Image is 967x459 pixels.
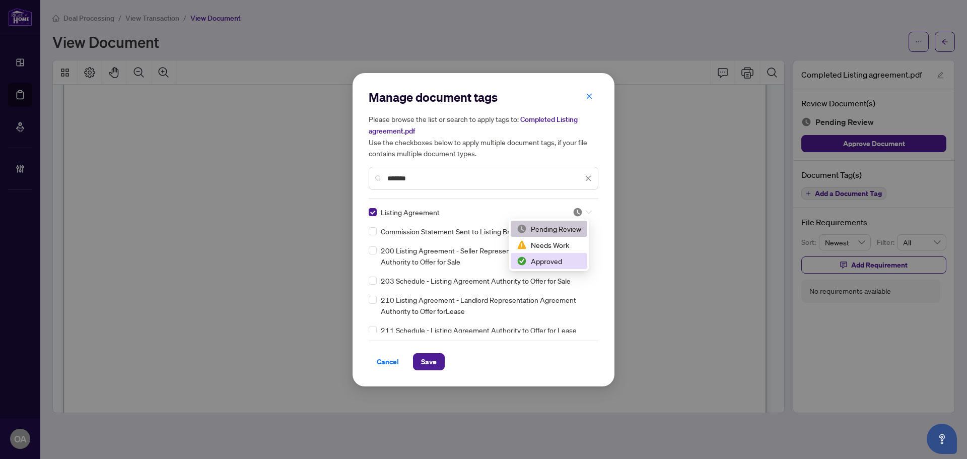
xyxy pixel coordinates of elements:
button: Cancel [369,353,407,370]
div: Needs Work [517,239,581,250]
span: close [586,93,593,100]
span: 210 Listing Agreement - Landlord Representation Agreement Authority to Offer forLease [381,294,592,316]
span: Save [421,354,437,370]
div: Pending Review [511,221,587,237]
img: status [517,256,527,266]
span: Pending Review [573,207,592,217]
img: status [517,224,527,234]
div: Approved [517,255,581,267]
button: Save [413,353,445,370]
span: 200 Listing Agreement - Seller Representation Agreement Authority to Offer for Sale [381,245,592,267]
img: status [517,240,527,250]
h2: Manage document tags [369,89,598,105]
img: status [573,207,583,217]
span: Listing Agreement [381,207,440,218]
span: Cancel [377,354,399,370]
button: Open asap [927,424,957,454]
span: Commission Statement Sent to Listing Brokerage [381,226,535,237]
div: Pending Review [517,223,581,234]
span: 211 Schedule - Listing Agreement Authority to Offer for Lease [381,324,577,336]
span: 203 Schedule - Listing Agreement Authority to Offer for Sale [381,275,571,286]
span: Completed Listing agreement.pdf [369,115,578,136]
div: Needs Work [511,237,587,253]
h5: Please browse the list or search to apply tags to: Use the checkboxes below to apply multiple doc... [369,113,598,159]
div: Approved [511,253,587,269]
span: close [585,175,592,182]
